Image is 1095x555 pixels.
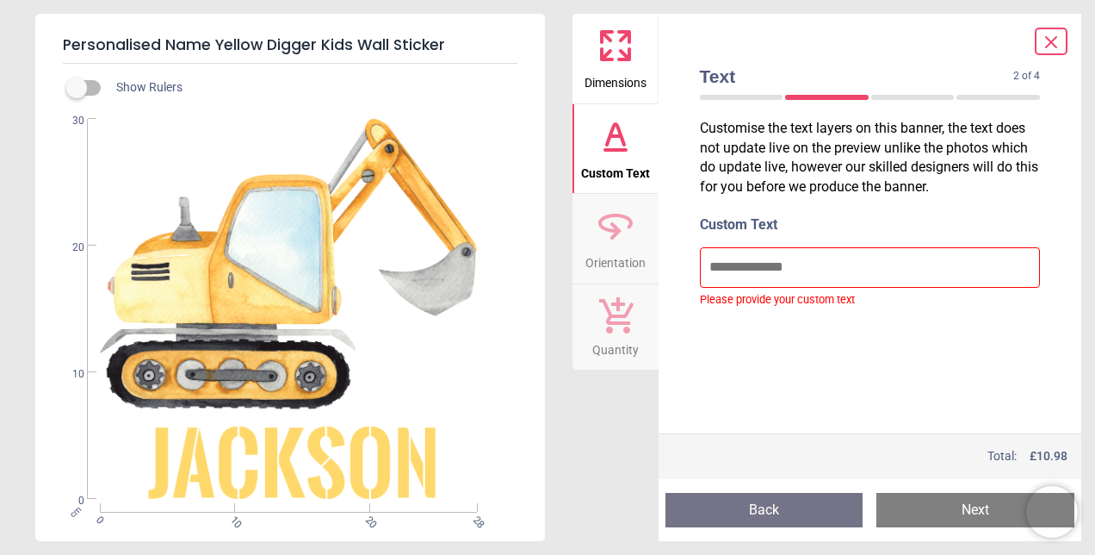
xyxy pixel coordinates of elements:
[1036,449,1067,463] span: 10.98
[52,240,84,255] span: 20
[77,78,545,98] div: Show Rulers
[686,119,1055,196] p: Customise the text layers on this banner, the text does not update live on the preview unlike the...
[585,66,646,92] span: Dimensions
[68,504,84,520] span: cm
[52,367,84,382] span: 10
[1013,69,1040,84] span: 2 of 4
[227,514,238,525] span: 10
[572,284,659,371] button: Quantity
[876,493,1074,527] button: Next
[700,64,1014,89] span: Text
[585,246,646,272] span: Orientation
[572,194,659,284] button: Orientation
[362,514,373,525] span: 20
[572,14,659,103] button: Dimensions
[572,104,659,194] button: Custom Text
[1030,448,1067,465] span: £
[665,493,863,527] button: Back
[92,514,103,525] span: 0
[581,157,650,183] span: Custom Text
[1026,486,1078,538] iframe: Brevo live chat
[52,494,84,508] span: 0
[469,514,480,525] span: 28
[52,114,84,128] span: 30
[63,28,517,64] h5: Personalised Name Yellow Digger Kids Wall Sticker
[592,334,639,359] span: Quantity
[698,448,1068,465] div: Total:
[700,215,1041,234] label: Custom Text
[700,288,1041,308] span: Please provide your custom text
